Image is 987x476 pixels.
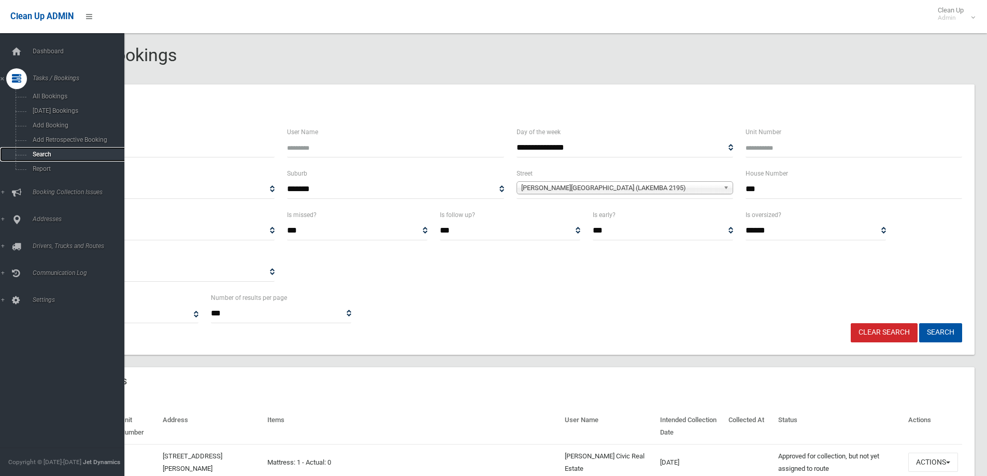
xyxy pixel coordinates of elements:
[933,6,974,22] span: Clean Up
[30,48,132,55] span: Dashboard
[30,165,123,172] span: Report
[30,269,132,277] span: Communication Log
[746,126,781,138] label: Unit Number
[287,168,307,179] label: Suburb
[746,168,788,179] label: House Number
[8,458,81,466] span: Copyright © [DATE]-[DATE]
[517,168,533,179] label: Street
[30,151,123,158] span: Search
[287,126,318,138] label: User Name
[83,458,120,466] strong: Jet Dynamics
[593,209,616,221] label: Is early?
[30,296,132,304] span: Settings
[938,14,964,22] small: Admin
[30,75,132,82] span: Tasks / Bookings
[774,409,904,444] th: Status
[211,292,287,304] label: Number of results per page
[30,242,132,250] span: Drivers, Trucks and Routes
[263,409,561,444] th: Items
[908,453,958,472] button: Actions
[287,209,317,221] label: Is missed?
[30,189,132,196] span: Booking Collection Issues
[656,409,725,444] th: Intended Collection Date
[521,182,719,194] span: [PERSON_NAME][GEOGRAPHIC_DATA] (LAKEMBA 2195)
[724,409,774,444] th: Collected At
[10,11,74,21] span: Clean Up ADMIN
[440,209,475,221] label: Is follow up?
[561,409,656,444] th: User Name
[30,93,123,100] span: All Bookings
[919,323,962,342] button: Search
[159,409,263,444] th: Address
[163,452,222,472] a: [STREET_ADDRESS][PERSON_NAME]
[30,107,123,114] span: [DATE] Bookings
[851,323,918,342] a: Clear Search
[30,215,132,223] span: Addresses
[116,409,158,444] th: Unit Number
[904,409,962,444] th: Actions
[30,122,123,129] span: Add Booking
[30,136,123,143] span: Add Retrospective Booking
[517,126,561,138] label: Day of the week
[746,209,781,221] label: Is oversized?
